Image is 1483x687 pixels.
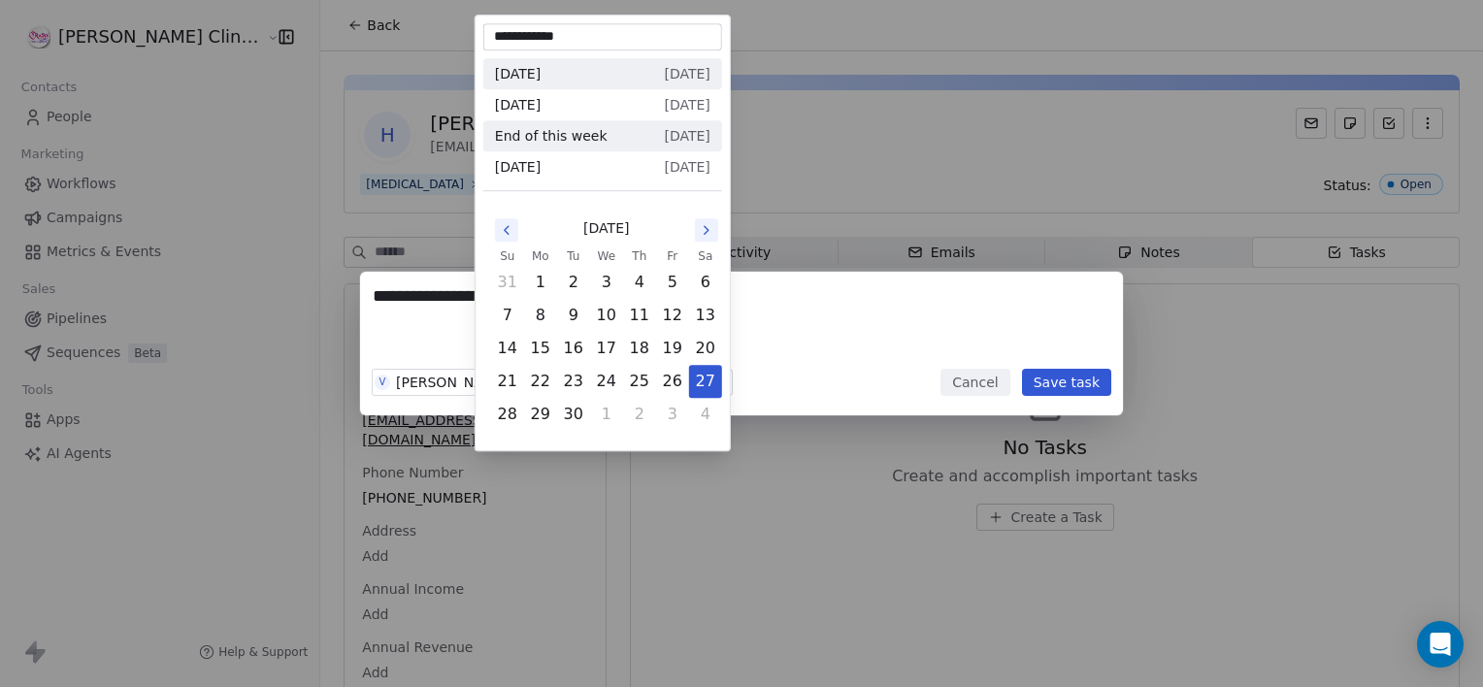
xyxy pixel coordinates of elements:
button: Monday, September 15th, 2025 [525,333,556,364]
button: Friday, September 12th, 2025 [657,300,688,331]
button: Saturday, September 6th, 2025 [690,267,721,298]
button: Tuesday, September 16th, 2025 [558,333,589,364]
button: Friday, September 19th, 2025 [657,333,688,364]
button: Wednesday, September 10th, 2025 [591,300,622,331]
button: Sunday, August 31st, 2025 [492,267,523,298]
button: Wednesday, September 17th, 2025 [591,333,622,364]
button: Saturday, September 20th, 2025 [690,333,721,364]
span: [DATE] [664,95,709,114]
th: Sunday [491,246,524,266]
button: Sunday, September 21st, 2025 [492,366,523,397]
button: Saturday, October 4th, 2025 [690,399,721,430]
th: Tuesday [557,246,590,266]
span: [DATE] [664,126,709,146]
button: Today, Saturday, September 27th, 2025, selected [690,366,721,397]
button: Friday, October 3rd, 2025 [657,399,688,430]
span: [DATE] [495,95,541,114]
button: Go to the Previous Month [495,218,518,242]
th: Thursday [623,246,656,266]
button: Friday, September 5th, 2025 [657,267,688,298]
th: Monday [524,246,557,266]
span: End of this week [495,126,608,146]
button: Monday, September 1st, 2025 [525,267,556,298]
button: Sunday, September 28th, 2025 [492,399,523,430]
th: Wednesday [590,246,623,266]
span: [DATE] [664,64,709,83]
span: [DATE] [495,157,541,177]
th: Friday [656,246,689,266]
button: Sunday, September 7th, 2025 [492,300,523,331]
span: [DATE] [664,157,709,177]
button: Thursday, October 2nd, 2025 [624,399,655,430]
table: September 2025 [491,246,722,431]
button: Thursday, September 4th, 2025 [624,267,655,298]
button: Wednesday, October 1st, 2025 [591,399,622,430]
th: Saturday [689,246,722,266]
button: Friday, September 26th, 2025 [657,366,688,397]
button: Wednesday, September 3rd, 2025 [591,267,622,298]
button: Tuesday, September 2nd, 2025 [558,267,589,298]
button: Saturday, September 13th, 2025 [690,300,721,331]
button: Sunday, September 14th, 2025 [492,333,523,364]
button: Thursday, September 25th, 2025 [624,366,655,397]
button: Tuesday, September 9th, 2025 [558,300,589,331]
button: Wednesday, September 24th, 2025 [591,366,622,397]
span: [DATE] [495,64,541,83]
button: Thursday, September 11th, 2025 [624,300,655,331]
button: Monday, September 8th, 2025 [525,300,556,331]
span: [DATE] [583,218,629,239]
button: Tuesday, September 23rd, 2025 [558,366,589,397]
button: Monday, September 29th, 2025 [525,399,556,430]
button: Monday, September 22nd, 2025 [525,366,556,397]
button: Thursday, September 18th, 2025 [624,333,655,364]
button: Tuesday, September 30th, 2025 [558,399,589,430]
button: Go to the Next Month [695,218,718,242]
